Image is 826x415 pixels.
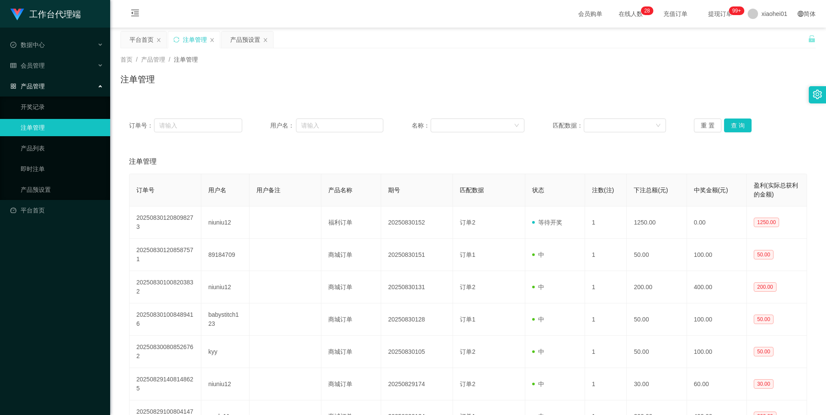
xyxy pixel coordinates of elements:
p: 2 [644,6,647,15]
span: 50.00 [754,347,774,356]
span: 订单2 [460,219,475,226]
span: 状态 [532,187,544,193]
span: 用户名 [208,187,226,193]
span: 订单1 [460,251,475,258]
span: 订单1 [460,316,475,323]
span: 下注总额(元) [634,187,668,193]
i: 图标: table [10,62,16,69]
td: 20250830105 [381,336,453,368]
span: 中 [532,381,544,387]
span: 会员管理 [10,62,45,69]
td: 100.00 [687,239,747,271]
td: 1 [585,206,627,239]
i: 图标: check-circle-o [10,42,16,48]
span: / [136,56,138,63]
p: 8 [647,6,650,15]
a: 注单管理 [21,119,103,136]
span: 200.00 [754,282,777,292]
img: logo.9652507e.png [10,9,24,21]
a: 开奖记录 [21,98,103,115]
td: 202508291408148625 [129,368,201,400]
td: 50.00 [627,303,687,336]
sup: 28 [641,6,653,15]
span: 注单管理 [129,156,157,167]
span: 订单号： [129,121,154,130]
td: niuniu12 [201,368,249,400]
td: 30.00 [627,368,687,400]
span: 50.00 [754,315,774,324]
input: 请输入 [154,119,242,132]
td: kyy [201,336,249,368]
a: 产品预设置 [21,181,103,198]
h1: 工作台代理端 [29,0,81,28]
span: / [169,56,170,63]
td: 商城订单 [321,239,381,271]
h1: 注单管理 [120,73,155,86]
i: 图标: down [514,123,519,129]
span: 匹配数据 [460,187,484,193]
a: 工作台代理端 [10,10,81,17]
button: 重 置 [694,119,721,132]
a: 产品列表 [21,140,103,157]
span: 盈利(实际总获利的金额) [754,182,798,198]
span: 中 [532,316,544,323]
i: 图标: close [263,37,268,43]
span: 产品名称 [328,187,352,193]
span: 30.00 [754,379,774,389]
td: 202508301208098273 [129,206,201,239]
span: 数据中心 [10,41,45,48]
td: 50.00 [627,336,687,368]
span: 中 [532,251,544,258]
i: 图标: close [156,37,161,43]
span: 订单2 [460,381,475,387]
td: 福利订单 [321,206,381,239]
td: 1 [585,303,627,336]
td: 89184709 [201,239,249,271]
td: 1250.00 [627,206,687,239]
td: 1 [585,368,627,400]
i: 图标: appstore-o [10,83,16,89]
div: 平台首页 [129,31,154,48]
td: 202508301008203832 [129,271,201,303]
span: 50.00 [754,250,774,259]
i: 图标: sync [173,37,179,43]
td: 202508301208587571 [129,239,201,271]
td: 1 [585,336,627,368]
span: 订单2 [460,284,475,290]
td: niuniu12 [201,206,249,239]
div: 注单管理 [183,31,207,48]
span: 在线人数 [614,11,647,17]
td: 20250830128 [381,303,453,336]
td: 商城订单 [321,336,381,368]
td: 1 [585,271,627,303]
span: 提现订单 [704,11,737,17]
span: 期号 [388,187,400,193]
span: 用户备注 [256,187,280,193]
button: 查 询 [724,119,752,132]
span: 订单2 [460,348,475,355]
td: babystitch123 [201,303,249,336]
td: 0.00 [687,206,747,239]
td: 20250829174 [381,368,453,400]
td: 20250830131 [381,271,453,303]
td: 20250830152 [381,206,453,239]
td: 60.00 [687,368,747,400]
sup: 1021 [729,6,744,15]
span: 注单管理 [174,56,198,63]
td: 1 [585,239,627,271]
td: 商城订单 [321,303,381,336]
span: 中奖金额(元) [694,187,728,193]
i: 图标: global [798,11,804,17]
td: 202508300808526762 [129,336,201,368]
td: 200.00 [627,271,687,303]
span: 充值订单 [659,11,692,17]
input: 请输入 [296,119,383,132]
td: 50.00 [627,239,687,271]
a: 图标: dashboard平台首页 [10,202,103,219]
span: 产品管理 [10,83,45,90]
span: 中 [532,284,544,290]
span: 名称： [412,121,431,130]
td: 400.00 [687,271,747,303]
td: 商城订单 [321,368,381,400]
i: 图标: down [656,123,661,129]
